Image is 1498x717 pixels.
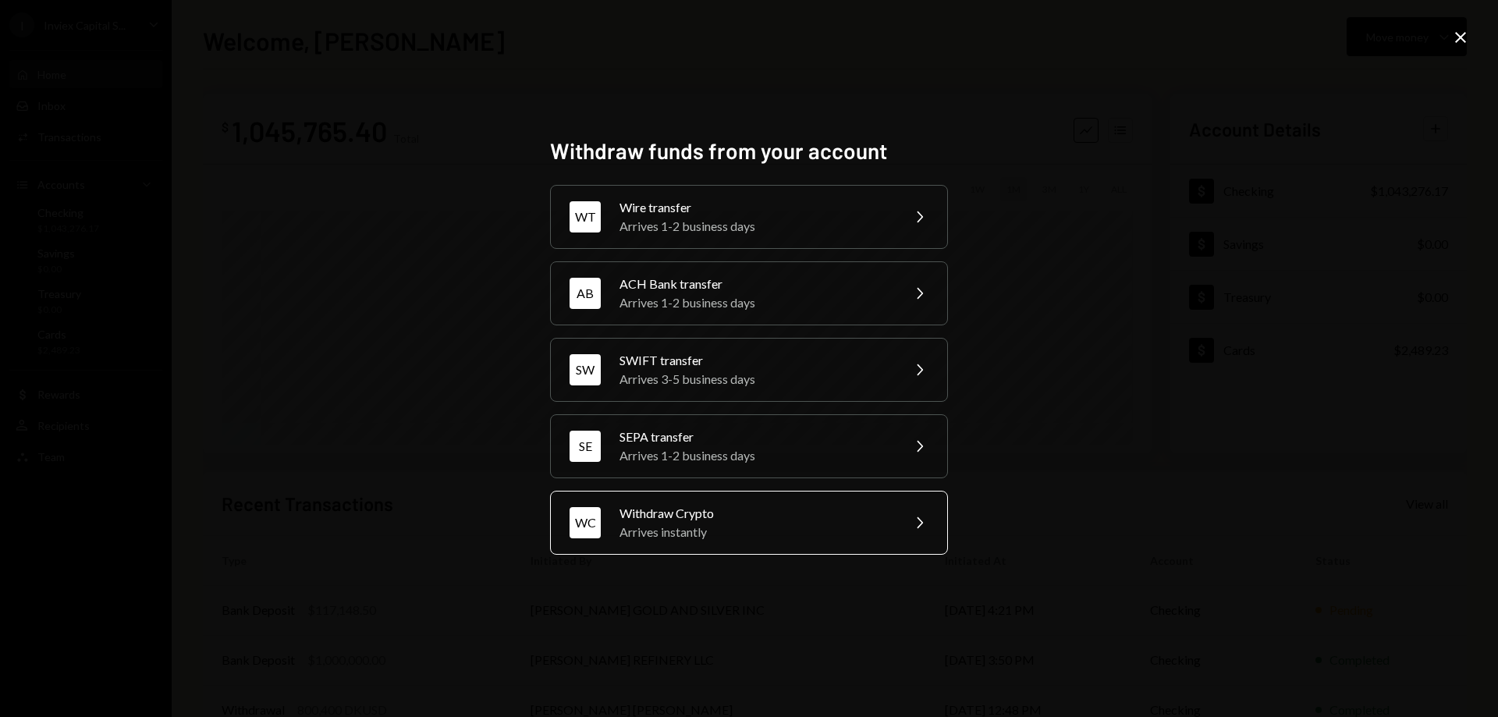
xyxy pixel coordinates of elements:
button: SESEPA transferArrives 1-2 business days [550,414,948,478]
div: Arrives 1-2 business days [619,293,891,312]
div: Arrives 1-2 business days [619,446,891,465]
button: ABACH Bank transferArrives 1-2 business days [550,261,948,325]
div: SE [570,431,601,462]
div: WC [570,507,601,538]
div: AB [570,278,601,309]
div: SWIFT transfer [619,351,891,370]
div: Arrives 1-2 business days [619,217,891,236]
div: ACH Bank transfer [619,275,891,293]
div: Withdraw Crypto [619,504,891,523]
div: Arrives 3-5 business days [619,370,891,389]
div: Arrives instantly [619,523,891,541]
button: WTWire transferArrives 1-2 business days [550,185,948,249]
button: SWSWIFT transferArrives 3-5 business days [550,338,948,402]
div: WT [570,201,601,232]
div: SW [570,354,601,385]
div: SEPA transfer [619,428,891,446]
button: WCWithdraw CryptoArrives instantly [550,491,948,555]
h2: Withdraw funds from your account [550,136,948,166]
div: Wire transfer [619,198,891,217]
